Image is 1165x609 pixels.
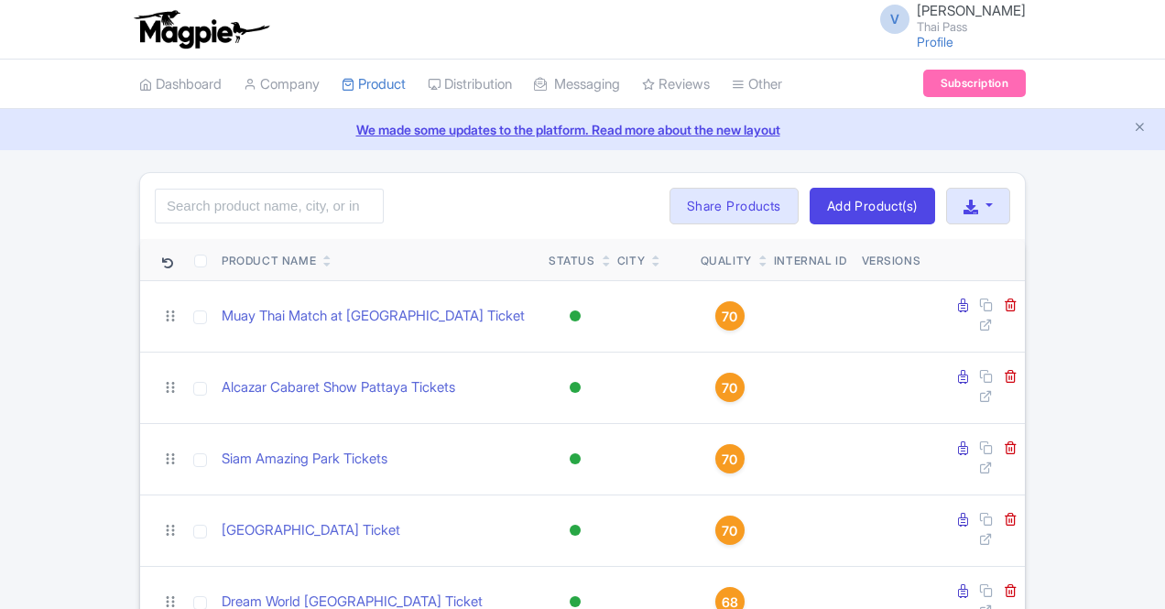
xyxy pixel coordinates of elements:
[722,450,737,470] span: 70
[617,253,645,269] div: City
[130,9,272,49] img: logo-ab69f6fb50320c5b225c76a69d11143b.png
[917,34,953,49] a: Profile
[222,449,387,470] a: Siam Amazing Park Tickets
[722,307,737,327] span: 70
[566,375,584,401] div: Active
[701,516,759,545] a: 70
[566,446,584,473] div: Active
[722,521,737,541] span: 70
[566,517,584,544] div: Active
[880,5,909,34] span: V
[244,60,320,110] a: Company
[869,4,1026,33] a: V [PERSON_NAME] Thai Pass
[222,253,316,269] div: Product Name
[139,60,222,110] a: Dashboard
[222,520,400,541] a: [GEOGRAPHIC_DATA] Ticket
[917,2,1026,19] span: [PERSON_NAME]
[701,253,752,269] div: Quality
[222,306,525,327] a: Muay Thai Match at [GEOGRAPHIC_DATA] Ticket
[1133,118,1147,139] button: Close announcement
[534,60,620,110] a: Messaging
[549,253,595,269] div: Status
[11,120,1154,139] a: We made some updates to the platform. Read more about the new layout
[701,301,759,331] a: 70
[222,377,455,398] a: Alcazar Cabaret Show Pattaya Tickets
[701,373,759,402] a: 70
[642,60,710,110] a: Reviews
[767,239,855,281] th: Internal ID
[923,70,1026,97] a: Subscription
[732,60,782,110] a: Other
[155,189,384,223] input: Search product name, city, or interal id
[701,444,759,473] a: 70
[670,188,799,224] a: Share Products
[855,239,929,281] th: Versions
[810,188,935,224] a: Add Product(s)
[917,21,1026,33] small: Thai Pass
[342,60,406,110] a: Product
[566,303,584,330] div: Active
[428,60,512,110] a: Distribution
[722,378,737,398] span: 70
